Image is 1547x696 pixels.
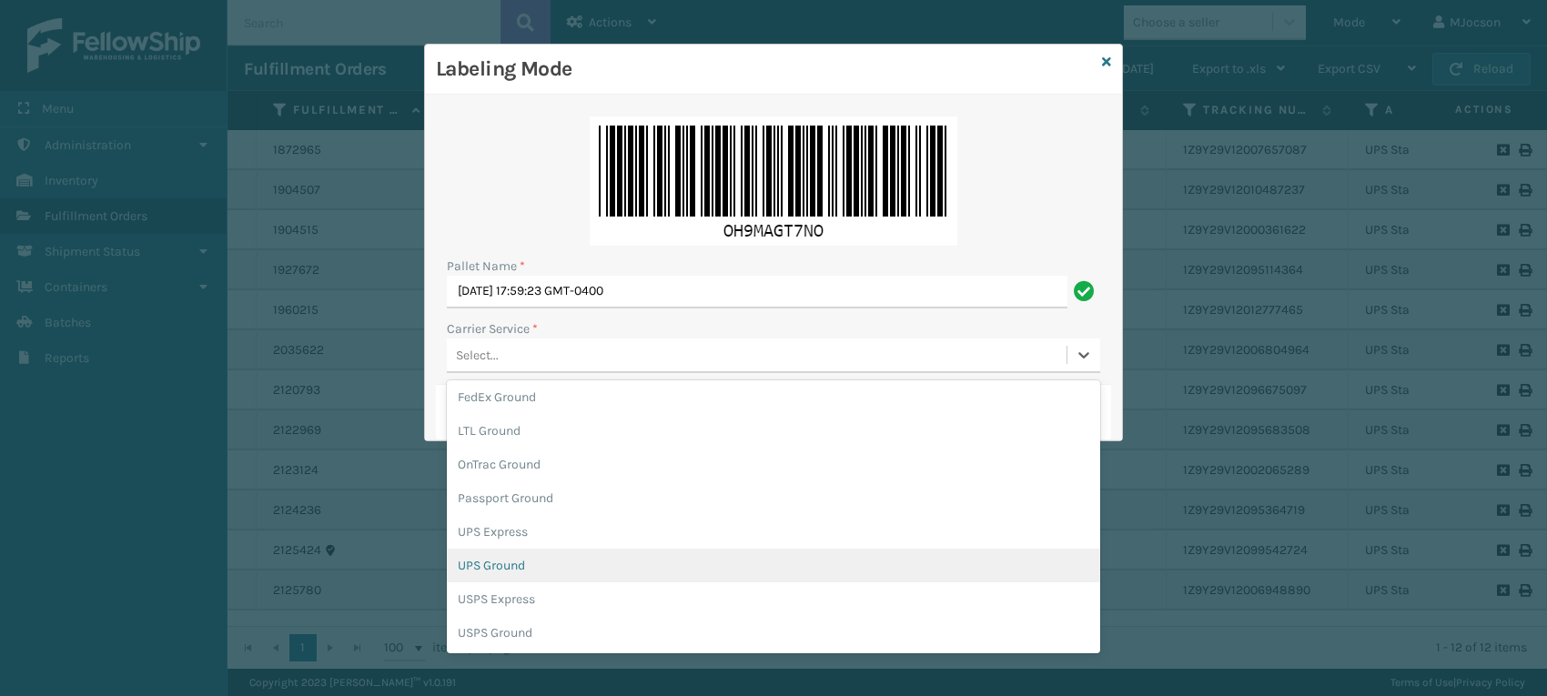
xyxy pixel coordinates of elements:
[447,549,1100,582] div: UPS Ground
[456,346,499,365] div: Select...
[436,55,1095,83] h3: Labeling Mode
[447,257,525,276] label: Pallet Name
[447,380,1100,414] div: FedEx Ground
[447,515,1100,549] div: UPS Express
[447,481,1100,515] div: Passport Ground
[590,116,957,246] img: QkAICIEhR0CEMuQGIPWFgBAQAqkQEKGkQlL9CAEhIASGHAERypAbgNQXAkJACKRCQISSCkn1IwSEgBAYcgREKENuAFJfCAgBI...
[447,414,1100,448] div: LTL Ground
[447,319,538,338] label: Carrier Service
[447,448,1100,481] div: OnTrac Ground
[447,582,1100,616] div: USPS Express
[447,616,1100,650] div: USPS Ground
